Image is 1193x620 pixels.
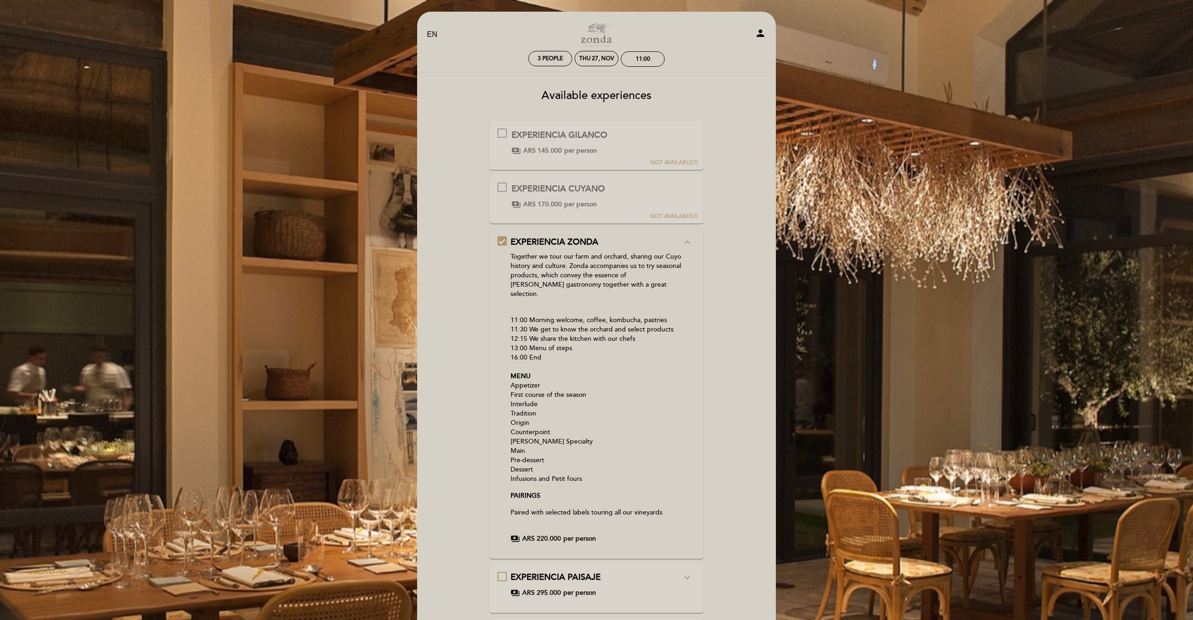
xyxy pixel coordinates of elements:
div: (?) [650,212,698,220]
div: EXPERIENCIA CUYANO [511,183,605,195]
span: 3 people [538,55,563,62]
button: expand_less [679,236,696,248]
div: Thu 27, Nov [579,55,614,62]
span: per person [564,200,597,209]
span: per person [563,534,596,543]
i: expand_less [682,237,693,248]
span: NOT AVAILABLE [650,159,692,166]
span: per person [564,146,597,155]
md-checkbox: EXPERIENCIA ZONDA expand_more Together we tour our farm and orchard, sharing our Cuyo history and... [497,236,696,543]
div: 11:00 [636,56,650,63]
i: expand_more [682,572,693,583]
p: 11:00 Morning welcome, coffee, kombucha, pastries 11:30 We get to know the orchard and select pro... [511,316,682,484]
span: ARS 170.000 [523,200,562,209]
div: EXPERIENCIA GILANCO [511,129,607,141]
span: payments [511,146,521,155]
span: NOT AVAILABLE [650,213,692,220]
strong: PAIRINGS [511,492,540,500]
a: Zonda by [PERSON_NAME] [538,22,655,48]
span: ARS 220.000 [522,534,561,543]
strong: MENU [511,372,531,380]
p: Paired with selected labels touring all our vineyards [511,508,682,527]
span: EXPERIENCIA ZONDA [511,237,598,247]
p: Together we tour our farm and orchard, sharing our Cuyo history and culture. Zonda accompanies us... [511,252,682,308]
span: payments [511,588,520,598]
button: NOT AVAILABLE(?) [647,121,701,167]
i: person [755,28,766,39]
span: ARS 295.000 [522,588,561,598]
span: Available experiences [541,89,652,102]
div: (?) [650,159,698,167]
button: NOT AVAILABLE(?) [647,175,701,221]
span: per person [563,588,596,598]
md-checkbox: EXPERIENCIA PAISAJE expand_more We invite you to walk through our farm, our history, share the An... [497,571,696,598]
span: payments [511,534,520,543]
button: person [755,28,766,42]
span: payments [511,200,521,209]
button: expand_more [679,571,696,584]
span: EXPERIENCIA PAISAJE [511,572,601,582]
span: ARS 145.000 [523,146,562,155]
